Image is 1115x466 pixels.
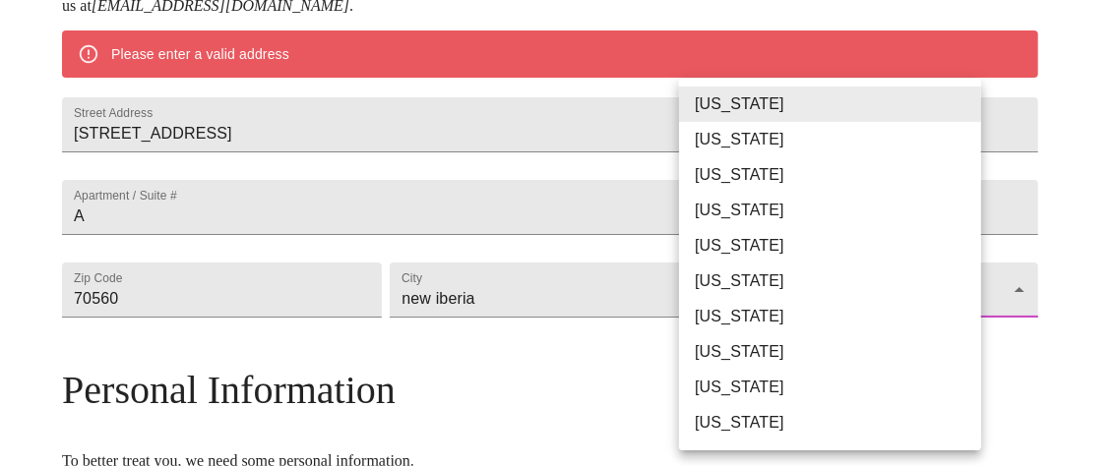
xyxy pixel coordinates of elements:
li: [US_STATE] [679,299,996,334]
li: [US_STATE] [679,405,996,440]
li: [US_STATE] [679,193,996,228]
li: [US_STATE] [679,122,996,157]
li: [US_STATE] [679,157,996,193]
li: [US_STATE] [679,334,996,370]
li: [US_STATE] [679,228,996,263]
li: [US_STATE] [679,370,996,405]
li: [US_STATE] [679,263,996,299]
li: [US_STATE] [679,87,996,122]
